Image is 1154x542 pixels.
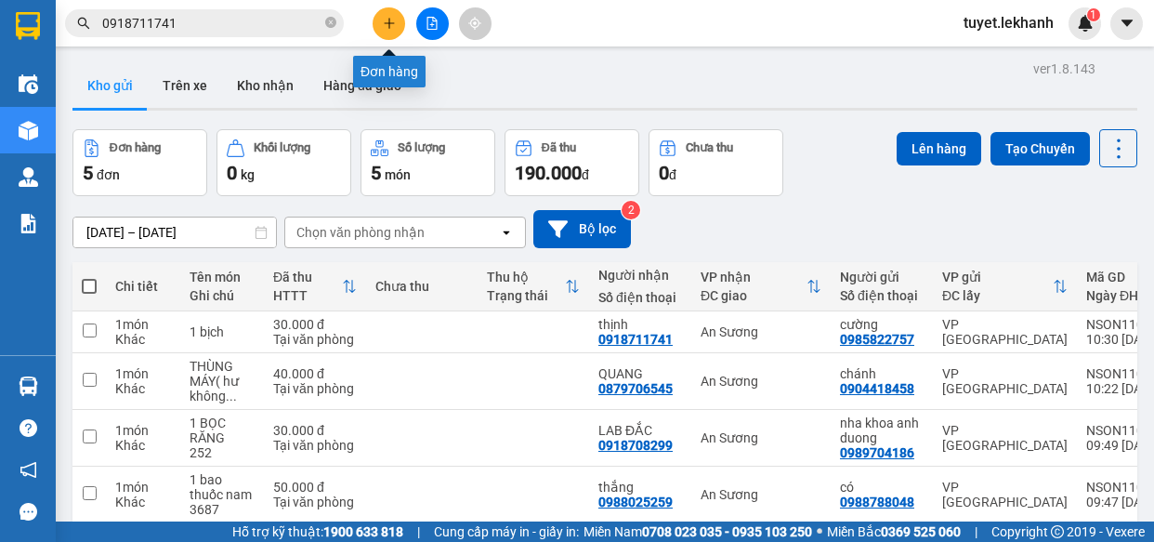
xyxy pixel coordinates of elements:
[110,141,161,154] div: Đơn hàng
[933,262,1077,311] th: Toggle SortBy
[1077,15,1094,32] img: icon-new-feature
[241,167,255,182] span: kg
[115,495,171,509] div: Khác
[649,129,783,196] button: Chưa thu0đ
[598,423,682,438] div: LAB ĐẮC
[190,359,255,403] div: THÙNG MÁY( hư không đền)
[383,17,396,30] span: plus
[487,288,565,303] div: Trạng thái
[598,438,673,453] div: 0918708299
[102,13,321,33] input: Tìm tên, số ĐT hoặc mã đơn
[353,56,426,87] div: Đơn hàng
[1110,7,1143,40] button: caret-down
[897,132,981,165] button: Lên hàng
[949,11,1069,34] span: tuyet.lekhanh
[840,445,914,460] div: 0989704186
[840,270,924,284] div: Người gửi
[701,487,821,502] div: An Sương
[190,324,255,339] div: 1 bịch
[273,381,357,396] div: Tại văn phòng
[115,423,171,438] div: 1 món
[701,270,806,284] div: VP nhận
[1090,8,1096,21] span: 1
[942,317,1068,347] div: VP [GEOGRAPHIC_DATA]
[840,288,924,303] div: Số điện thoại
[72,129,207,196] button: Đơn hàng5đơn
[323,524,403,539] strong: 1900 633 818
[216,129,351,196] button: Khối lượng0kg
[975,522,977,542] span: |
[990,132,1090,165] button: Tạo Chuyến
[642,524,812,539] strong: 0708 023 035 - 0935 103 250
[20,419,37,437] span: question-circle
[19,74,38,94] img: warehouse-icon
[669,167,676,182] span: đ
[16,12,40,40] img: logo-vxr
[296,223,425,242] div: Chọn văn phòng nhận
[190,502,255,517] div: 3687
[840,381,914,396] div: 0904418458
[385,167,411,182] span: món
[273,317,357,332] div: 30.000 đ
[515,162,582,184] span: 190.000
[598,495,673,509] div: 0988025259
[20,461,37,479] span: notification
[598,290,682,305] div: Số điện thoại
[598,480,682,495] div: thắng
[115,381,171,396] div: Khác
[273,480,357,495] div: 50.000 đ
[1087,8,1100,21] sup: 1
[325,17,336,28] span: close-circle
[273,288,342,303] div: HTTT
[371,162,381,184] span: 5
[701,324,821,339] div: An Sương
[1033,59,1095,79] div: ver 1.8.143
[115,366,171,381] div: 1 món
[598,332,673,347] div: 0918711741
[115,279,171,294] div: Chi tiết
[584,522,812,542] span: Miền Nam
[598,381,673,396] div: 0879706545
[533,210,631,248] button: Bộ lọc
[691,262,831,311] th: Toggle SortBy
[468,17,481,30] span: aim
[73,218,276,247] input: Select a date range.
[83,162,93,184] span: 5
[190,288,255,303] div: Ghi chú
[115,438,171,453] div: Khác
[190,445,255,460] div: 252
[222,63,308,108] button: Kho nhận
[942,288,1053,303] div: ĐC lấy
[582,167,589,182] span: đ
[190,472,255,502] div: 1 bao thuốc nam
[19,121,38,140] img: warehouse-icon
[97,167,120,182] span: đơn
[701,374,821,389] div: An Sương
[77,17,90,30] span: search
[426,17,439,30] span: file-add
[254,141,310,154] div: Khối lượng
[622,201,640,219] sup: 2
[273,270,342,284] div: Đã thu
[308,63,416,108] button: Hàng đã giao
[840,366,924,381] div: chánh
[686,141,733,154] div: Chưa thu
[19,167,38,187] img: warehouse-icon
[373,7,405,40] button: plus
[417,522,420,542] span: |
[659,162,669,184] span: 0
[881,524,961,539] strong: 0369 525 060
[942,423,1068,453] div: VP [GEOGRAPHIC_DATA]
[273,423,357,438] div: 30.000 đ
[273,332,357,347] div: Tại văn phòng
[190,416,255,445] div: 1 BỌC RĂNG
[375,279,468,294] div: Chưa thu
[325,15,336,33] span: close-circle
[264,262,366,311] th: Toggle SortBy
[115,480,171,495] div: 1 món
[598,317,682,332] div: thịnh
[148,63,222,108] button: Trên xe
[942,480,1068,509] div: VP [GEOGRAPHIC_DATA]
[1051,525,1064,538] span: copyright
[190,270,255,284] div: Tên món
